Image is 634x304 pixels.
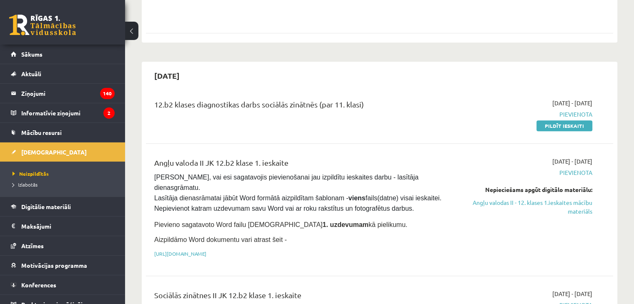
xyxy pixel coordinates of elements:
span: Digitālie materiāli [21,203,71,210]
div: 12.b2 klases diagnostikas darbs sociālās zinātnēs (par 11. klasi) [154,99,442,114]
i: 2 [103,107,115,119]
span: Izlabotās [13,181,38,188]
a: [DEMOGRAPHIC_DATA] [11,142,115,162]
span: Konferences [21,281,56,289]
a: Izlabotās [13,181,117,188]
span: [DATE] - [DATE] [552,99,592,107]
strong: 1. uzdevumam [323,221,368,228]
span: Aktuāli [21,70,41,77]
span: [DEMOGRAPHIC_DATA] [21,148,87,156]
span: [DATE] - [DATE] [552,289,592,298]
span: Atzīmes [21,242,44,249]
a: Sākums [11,45,115,64]
legend: Informatīvie ziņojumi [21,103,115,122]
span: Mācību resursi [21,129,62,136]
h2: [DATE] [146,66,188,85]
span: [DATE] - [DATE] [552,157,592,166]
div: Angļu valoda II JK 12.b2 klase 1. ieskaite [154,157,442,172]
a: Aktuāli [11,64,115,83]
a: Maksājumi [11,217,115,236]
i: 140 [100,88,115,99]
a: Digitālie materiāli [11,197,115,216]
a: Informatīvie ziņojumi2 [11,103,115,122]
div: Nepieciešams apgūt digitālo materiālu: [455,185,592,194]
span: Neizpildītās [13,170,49,177]
span: [PERSON_NAME], vai esi sagatavojis pievienošanai jau izpildītu ieskaites darbu - lasītāja dienasg... [154,174,443,212]
span: Pievieno sagatavoto Word failu [DEMOGRAPHIC_DATA] kā pielikumu. [154,221,407,228]
legend: Maksājumi [21,217,115,236]
a: [URL][DOMAIN_NAME] [154,250,206,257]
a: Atzīmes [11,236,115,255]
a: Mācību resursi [11,123,115,142]
span: Motivācijas programma [21,262,87,269]
a: Motivācijas programma [11,256,115,275]
a: Konferences [11,275,115,294]
strong: viens [348,194,366,202]
span: Sākums [21,50,43,58]
legend: Ziņojumi [21,84,115,103]
a: Neizpildītās [13,170,117,177]
a: Pildīt ieskaiti [536,120,592,131]
a: Ziņojumi140 [11,84,115,103]
a: Angļu valodas II - 12. klases 1.ieskaites mācību materiāls [455,198,592,216]
span: Pievienota [455,168,592,177]
a: Rīgas 1. Tālmācības vidusskola [9,15,76,35]
span: Aizpildāmo Word dokumentu vari atrast šeit - [154,236,287,243]
span: Pievienota [455,110,592,119]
